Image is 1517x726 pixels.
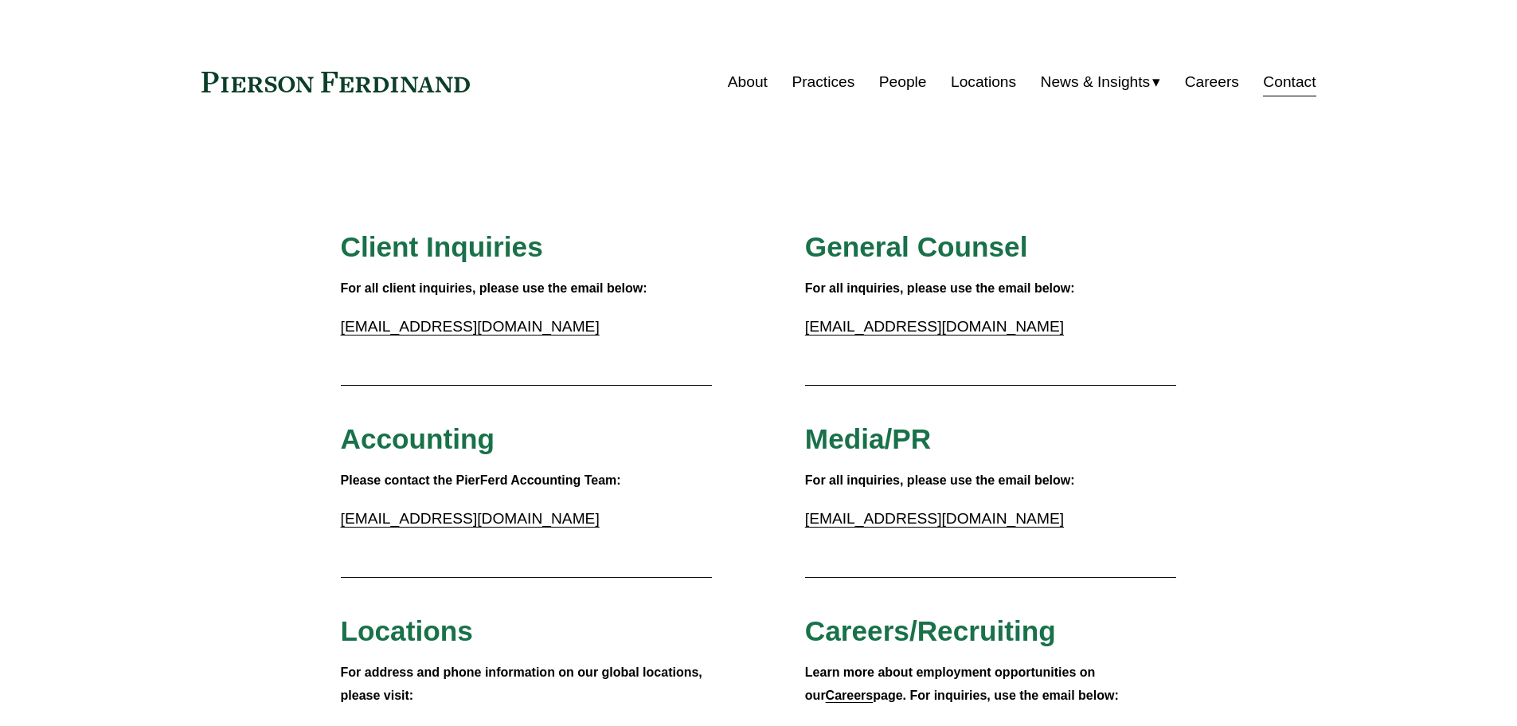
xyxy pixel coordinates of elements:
[1185,67,1239,97] a: Careers
[873,689,1119,702] strong: page. For inquiries, use the email below:
[341,423,495,454] span: Accounting
[805,510,1064,527] a: [EMAIL_ADDRESS][DOMAIN_NAME]
[805,318,1064,335] a: [EMAIL_ADDRESS][DOMAIN_NAME]
[792,67,854,97] a: Practices
[341,281,647,295] strong: For all client inquiries, please use the email below:
[951,67,1016,97] a: Locations
[341,665,706,702] strong: For address and phone information on our global locations, please visit:
[341,231,543,262] span: Client Inquiries
[341,510,600,527] a: [EMAIL_ADDRESS][DOMAIN_NAME]
[1041,67,1161,97] a: folder dropdown
[805,665,1099,702] strong: Learn more about employment opportunities on our
[805,231,1028,262] span: General Counsel
[879,67,927,97] a: People
[805,615,1056,646] span: Careers/Recruiting
[805,281,1075,295] strong: For all inquiries, please use the email below:
[728,67,768,97] a: About
[826,689,874,702] a: Careers
[805,473,1075,487] strong: For all inquiries, please use the email below:
[1041,69,1151,96] span: News & Insights
[805,423,931,454] span: Media/PR
[341,615,473,646] span: Locations
[1263,67,1316,97] a: Contact
[341,318,600,335] a: [EMAIL_ADDRESS][DOMAIN_NAME]
[341,473,621,487] strong: Please contact the PierFerd Accounting Team:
